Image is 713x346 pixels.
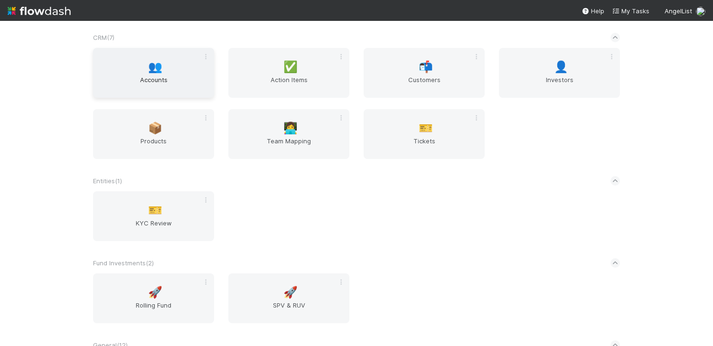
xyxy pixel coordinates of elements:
span: SPV & RUV [232,300,346,319]
a: 👩‍💻Team Mapping [228,109,349,159]
span: Action Items [232,75,346,94]
span: 🚀 [283,286,298,299]
img: logo-inverted-e16ddd16eac7371096b0.svg [8,3,71,19]
div: Help [582,6,604,16]
a: My Tasks [612,6,649,16]
a: ✅Action Items [228,48,349,98]
span: 📦 [148,122,162,134]
a: 🎫KYC Review [93,191,214,241]
span: 🎫 [148,204,162,216]
span: Team Mapping [232,136,346,155]
a: 📦Products [93,109,214,159]
span: 👥 [148,61,162,73]
span: 👩‍💻 [283,122,298,134]
a: 🚀SPV & RUV [228,273,349,323]
img: avatar_9de67779-6c57-488b-bea0-f7d0c258f572.png [696,7,705,16]
span: 👤 [554,61,568,73]
a: 🎫Tickets [364,109,485,159]
a: 👤Investors [499,48,620,98]
span: 🎫 [419,122,433,134]
a: 🚀Rolling Fund [93,273,214,323]
span: Products [97,136,210,155]
span: Entities ( 1 ) [93,177,122,185]
span: My Tasks [612,7,649,15]
span: CRM ( 7 ) [93,34,114,41]
span: KYC Review [97,218,210,237]
span: Fund Investments ( 2 ) [93,259,154,267]
span: 🚀 [148,286,162,299]
span: ✅ [283,61,298,73]
span: Customers [367,75,481,94]
span: AngelList [665,7,692,15]
a: 📬Customers [364,48,485,98]
span: 📬 [419,61,433,73]
span: Rolling Fund [97,300,210,319]
a: 👥Accounts [93,48,214,98]
span: Investors [503,75,616,94]
span: Tickets [367,136,481,155]
span: Accounts [97,75,210,94]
